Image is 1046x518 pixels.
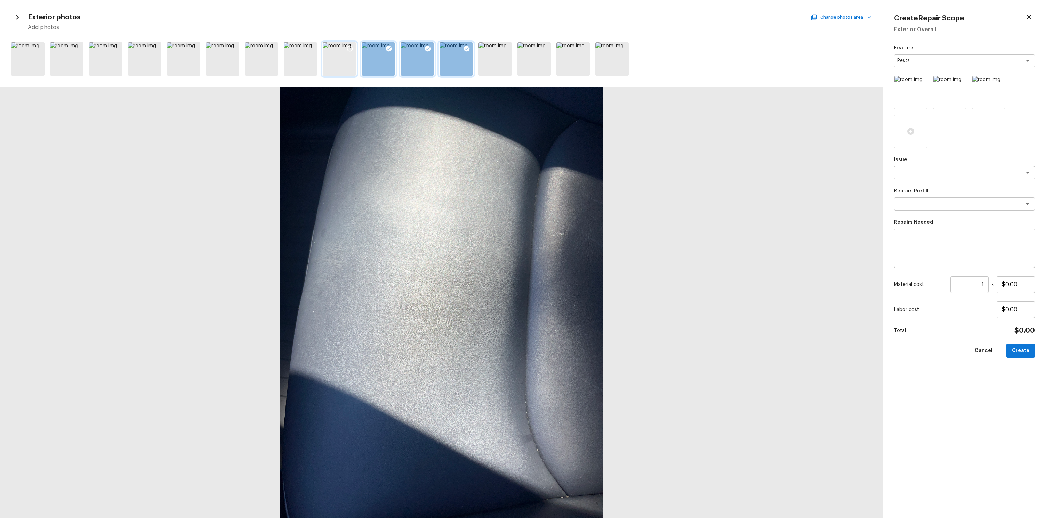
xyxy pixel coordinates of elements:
[1014,326,1035,335] h4: $0.00
[894,156,1035,163] p: Issue
[1023,56,1032,66] button: Open
[894,188,1035,195] p: Repairs Prefill
[1006,344,1035,358] button: Create
[894,26,1035,33] h5: Exterior Overall
[972,76,1005,109] img: room img
[28,24,871,31] h5: Add photos
[894,14,964,23] h4: Create Repair Scope
[894,281,948,288] p: Material cost
[894,327,906,334] p: Total
[897,57,1012,64] textarea: Pests
[894,306,997,313] p: Labor cost
[28,13,81,22] h4: Exterior photos
[894,219,1035,226] p: Repairs Needed
[933,76,966,109] img: room img
[812,13,871,22] button: Change photos area
[894,44,1035,51] p: Feature
[969,344,998,358] button: Cancel
[894,276,1035,293] div: x
[1023,199,1032,209] button: Open
[1023,168,1032,178] button: Open
[894,76,927,109] img: room img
